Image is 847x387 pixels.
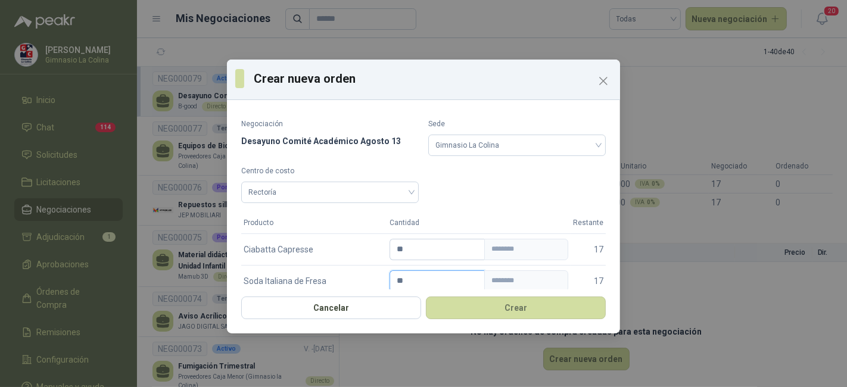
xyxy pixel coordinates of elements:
label: Centro de costo [241,166,419,177]
label: Sede [428,118,606,130]
th: Cantidad [387,213,571,233]
td: Cantidad [387,265,571,297]
th: Restante [571,213,606,233]
button: Cancelar [241,297,421,319]
span: Ciabatta Capresse [244,243,313,256]
td: 17 [571,265,606,297]
span: Soda Italiana de Fresa [244,274,326,288]
div: Desayuno Comité Académico Agosto 13 [241,135,419,148]
p: Negociación [241,118,419,130]
span: Rectoría [248,183,412,201]
h3: Crear nueva orden [254,70,612,88]
td: Cantidad [387,233,571,265]
th: Producto [241,213,387,233]
button: Close [594,71,613,90]
td: 17 [571,233,606,265]
span: Gimnasio La Colina [435,136,599,154]
button: Crear [426,297,606,319]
